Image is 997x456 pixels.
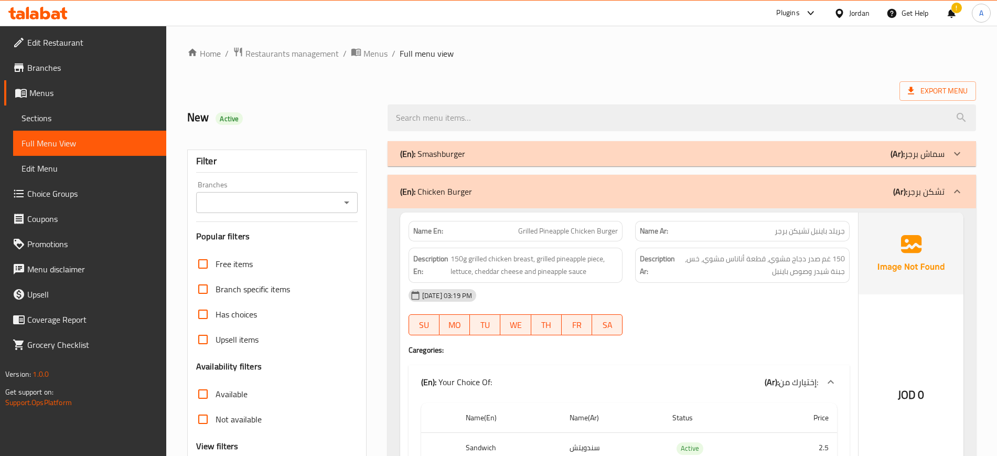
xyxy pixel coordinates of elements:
[27,238,158,250] span: Promotions
[388,104,976,131] input: search
[421,374,436,390] b: (En):
[439,314,470,335] button: MO
[216,112,243,125] div: Active
[566,317,588,333] span: FR
[388,141,976,166] div: (En): Smashburger(Ar):سماش برجر
[13,105,166,131] a: Sections
[216,388,248,400] span: Available
[4,30,166,55] a: Edit Restaurant
[413,317,435,333] span: SU
[216,413,262,426] span: Not available
[400,185,472,198] p: Chicken Burger
[27,36,158,49] span: Edit Restaurant
[596,317,618,333] span: SA
[388,175,976,208] div: (En): Chicken Burger(Ar):تشكن برجر
[592,314,623,335] button: SA
[245,47,339,60] span: Restaurants management
[457,403,561,433] th: Name(En)
[409,314,439,335] button: SU
[518,226,618,237] span: Grilled Pineapple Chicken Burger
[4,231,166,257] a: Promotions
[400,47,454,60] span: Full menu view
[908,84,968,98] span: Export Menu
[400,146,415,162] b: (En):
[339,195,354,210] button: Open
[421,376,492,388] p: Your Choice Of:
[27,338,158,351] span: Grocery Checklist
[216,333,259,346] span: Upsell items
[474,317,496,333] span: TU
[451,252,618,278] span: 150g grilled chicken breast, grilled pineapple piece, lettuce, cheddar cheese and pineapple sauce
[363,47,388,60] span: Menus
[27,313,158,326] span: Coverage Report
[351,47,388,60] a: Menus
[891,146,905,162] b: (Ar):
[13,131,166,156] a: Full Menu View
[562,314,592,335] button: FR
[187,47,221,60] a: Home
[187,47,976,60] nav: breadcrumb
[187,110,375,125] h2: New
[392,47,395,60] li: /
[216,283,290,295] span: Branch specific items
[776,7,799,19] div: Plugins
[859,213,963,294] img: Ae5nvW7+0k+MAAAAAElFTkSuQmCC
[4,55,166,80] a: Branches
[505,317,527,333] span: WE
[677,442,703,454] span: Active
[767,403,837,433] th: Price
[196,440,239,452] h3: View filters
[640,226,668,237] strong: Name Ar:
[4,181,166,206] a: Choice Groups
[918,385,924,405] span: 0
[470,314,500,335] button: TU
[677,252,845,278] span: 150 غم صدر دجاج مشوي، قطعة أناناس مشوي، خس، جبنة شيدر وصوص باينبل
[898,385,916,405] span: JOD
[409,365,850,399] div: (En): Your Choice Of:(Ar):إختيارك من:
[893,185,945,198] p: تشكن برجر
[400,147,465,160] p: Smashburger
[891,147,945,160] p: سماش برجر
[765,374,779,390] b: (Ar):
[13,156,166,181] a: Edit Menu
[531,314,562,335] button: TH
[561,403,664,433] th: Name(Ar)
[196,150,358,173] div: Filter
[500,314,531,335] button: WE
[22,112,158,124] span: Sections
[409,345,850,355] h4: Caregories:
[4,257,166,282] a: Menu disclaimer
[4,332,166,357] a: Grocery Checklist
[418,291,476,301] span: [DATE] 03:19 PM
[27,187,158,200] span: Choice Groups
[664,403,768,433] th: Status
[4,206,166,231] a: Coupons
[849,7,870,19] div: Jordan
[22,137,158,150] span: Full Menu View
[233,47,339,60] a: Restaurants management
[413,252,448,278] strong: Description En:
[196,230,358,242] h3: Popular filters
[5,385,53,399] span: Get support on:
[4,282,166,307] a: Upsell
[216,258,253,270] span: Free items
[444,317,466,333] span: MO
[27,213,158,225] span: Coupons
[5,367,31,381] span: Version:
[225,47,229,60] li: /
[27,288,158,301] span: Upsell
[343,47,347,60] li: /
[216,114,243,124] span: Active
[27,263,158,275] span: Menu disclaimer
[4,307,166,332] a: Coverage Report
[33,367,49,381] span: 1.0.0
[5,396,72,409] a: Support.OpsPlatform
[22,162,158,175] span: Edit Menu
[535,317,558,333] span: TH
[775,226,845,237] span: جريلد باينبل تشيكن برجر
[640,252,675,278] strong: Description Ar:
[29,87,158,99] span: Menus
[216,308,257,321] span: Has choices
[4,80,166,105] a: Menus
